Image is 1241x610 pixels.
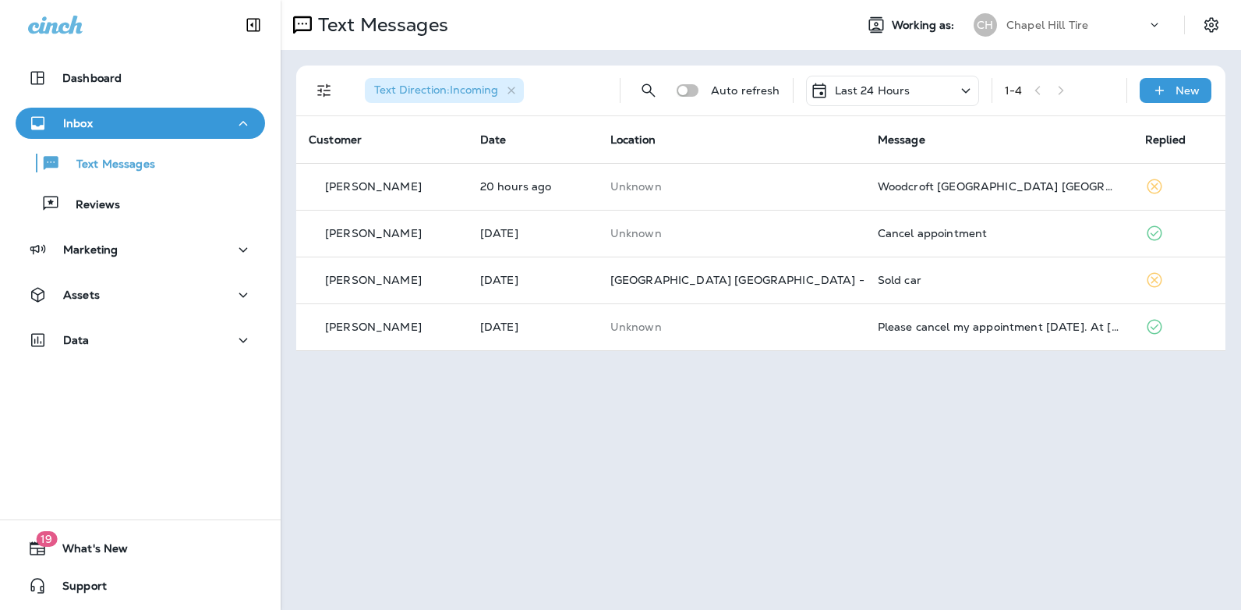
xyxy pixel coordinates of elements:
span: [GEOGRAPHIC_DATA] [GEOGRAPHIC_DATA] - [GEOGRAPHIC_DATA] [610,273,989,287]
p: Text Messages [61,158,155,172]
div: Woodcroft Durham NC [878,180,1120,193]
p: Marketing [63,243,118,256]
p: Last 24 Hours [835,84,910,97]
div: Text Direction:Incoming [365,78,524,103]
button: Search Messages [633,75,664,106]
p: Reviews [60,198,120,213]
p: Aug 17, 2025 10:56 AM [480,227,585,239]
p: [PERSON_NAME] [325,274,422,286]
button: Filters [309,75,340,106]
span: Location [610,133,656,147]
div: Cancel appointment [878,227,1120,239]
p: This customer does not have a last location and the phone number they messaged is not assigned to... [610,321,853,333]
p: New [1176,84,1200,97]
p: Chapel Hill Tire [1006,19,1088,31]
p: Data [63,334,90,346]
p: Dashboard [62,72,122,84]
p: Inbox [63,117,93,129]
span: 19 [36,531,57,547]
div: CH [974,13,997,37]
p: Auto refresh [711,84,780,97]
span: Customer [309,133,362,147]
span: Message [878,133,925,147]
button: Reviews [16,187,265,220]
button: Dashboard [16,62,265,94]
span: Working as: [892,19,958,32]
button: Support [16,570,265,601]
span: What's New [47,542,128,561]
p: Aug 17, 2025 08:14 AM [480,321,585,333]
span: Replied [1145,133,1186,147]
span: Support [47,580,107,598]
p: [PERSON_NAME] [325,227,422,239]
button: Inbox [16,108,265,139]
button: Collapse Sidebar [232,9,275,41]
button: 19What's New [16,533,265,564]
button: Data [16,325,265,356]
div: Please cancel my appointment tomorrow. At university mall [878,321,1120,333]
button: Assets [16,279,265,310]
p: Text Messages [312,13,448,37]
button: Text Messages [16,147,265,179]
span: Text Direction : Incoming [374,83,498,97]
div: 1 - 4 [1005,84,1022,97]
p: This customer does not have a last location and the phone number they messaged is not assigned to... [610,180,853,193]
p: [PERSON_NAME] [325,321,422,333]
p: Aug 17, 2025 04:52 PM [480,180,585,193]
span: Date [480,133,507,147]
p: Aug 17, 2025 09:13 AM [480,274,585,286]
p: Assets [63,289,100,301]
p: This customer does not have a last location and the phone number they messaged is not assigned to... [610,227,853,239]
div: Sold car [878,274,1120,286]
button: Marketing [16,234,265,265]
button: Settings [1197,11,1225,39]
p: [PERSON_NAME] [325,180,422,193]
